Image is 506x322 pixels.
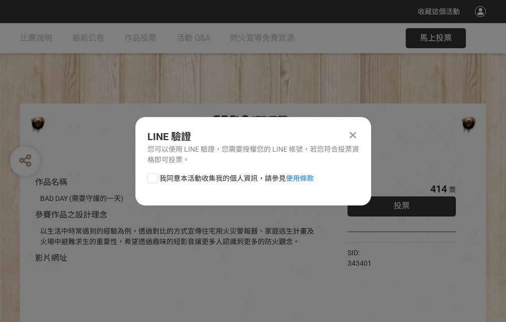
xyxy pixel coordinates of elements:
span: 影片網址 [35,253,67,263]
span: 414 [430,183,447,195]
div: 以生活中時常遇到的經驗為例，透過對比的方式宣傳住宅用火災警報器、家庭逃生計畫及火場中避難求生的重要性，希望透過趣味的短影音讓更多人認識到更多的防火觀念。 [40,226,317,247]
a: 活動 Q&A [177,23,210,53]
span: 防火宣導免費資源 [230,33,294,43]
div: 您可以使用 LINE 驗證，您需要授權您的 LINE 帳號，若您符合投票資格即可投票。 [147,144,359,165]
span: 作品投票 [124,33,156,43]
span: 活動 Q&A [177,33,210,43]
span: 作品名稱 [35,177,67,187]
a: 防火宣導免費資源 [230,23,294,53]
span: 票 [449,186,456,194]
a: 比賽說明 [20,23,52,53]
span: 比賽說明 [20,33,52,43]
span: 最新公告 [72,33,104,43]
span: 參賽作品之設計理念 [35,210,107,220]
span: 馬上投票 [420,33,452,43]
span: 投票 [394,201,410,210]
span: SID: 343401 [348,249,372,267]
iframe: Facebook Share [374,248,424,258]
div: LINE 驗證 [147,129,359,144]
div: BAD DAY (需要守護的一天) [40,193,317,204]
a: 使用條款 [286,174,314,182]
a: 最新公告 [72,23,104,53]
span: 收藏這個活動 [418,8,460,16]
a: 作品投票 [124,23,156,53]
span: 我同意本活動收集我的個人資訊，請參見 [159,173,314,184]
button: 馬上投票 [406,28,466,48]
